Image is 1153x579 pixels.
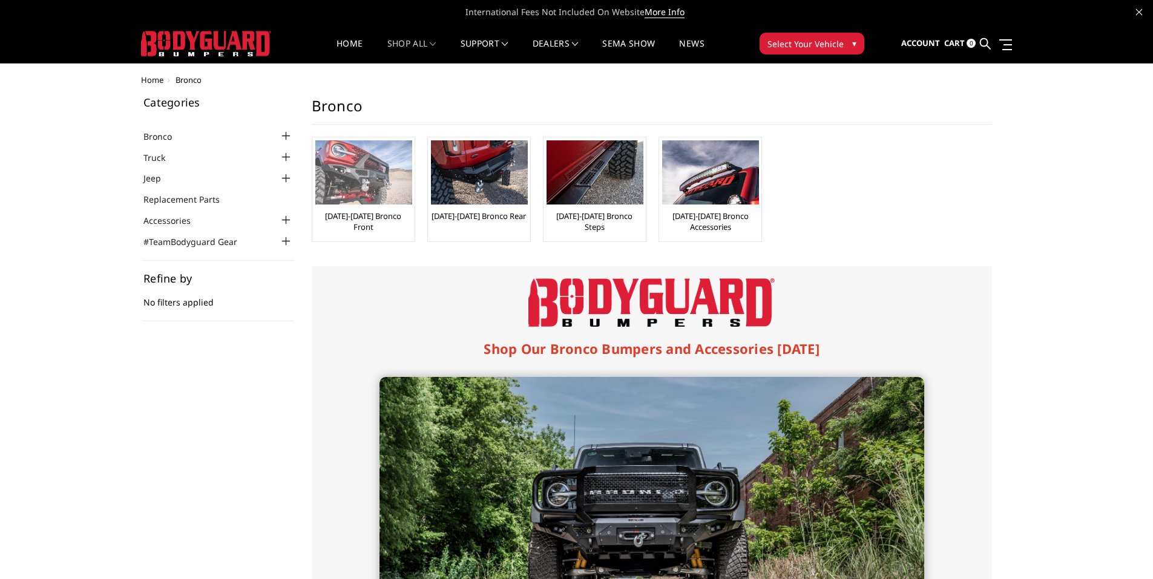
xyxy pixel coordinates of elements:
[143,214,206,227] a: Accessories
[944,27,976,60] a: Cart 0
[533,39,579,63] a: Dealers
[141,31,271,56] img: BODYGUARD BUMPERS
[852,37,856,50] span: ▾
[944,38,965,48] span: Cart
[143,273,294,321] div: No filters applied
[901,27,940,60] a: Account
[901,38,940,48] span: Account
[967,39,976,48] span: 0
[432,211,526,221] a: [DATE]-[DATE] Bronco Rear
[143,193,235,206] a: Replacement Parts
[315,211,412,232] a: [DATE]-[DATE] Bronco Front
[143,130,187,143] a: Bronco
[141,74,163,85] a: Home
[337,39,363,63] a: Home
[143,97,294,108] h5: Categories
[379,339,924,359] h1: Shop Our Bronco Bumpers and Accessories [DATE]
[176,74,202,85] span: Bronco
[767,38,844,50] span: Select Your Vehicle
[547,211,643,232] a: [DATE]-[DATE] Bronco Steps
[528,278,775,327] img: Bodyguard Bumpers Logo
[143,151,180,164] a: Truck
[387,39,436,63] a: shop all
[602,39,655,63] a: SEMA Show
[143,273,294,284] h5: Refine by
[143,172,176,185] a: Jeep
[662,211,758,232] a: [DATE]-[DATE] Bronco Accessories
[760,33,864,54] button: Select Your Vehicle
[312,97,992,125] h1: Bronco
[645,6,685,18] a: More Info
[679,39,704,63] a: News
[1092,521,1153,579] iframe: Chat Widget
[143,235,252,248] a: #TeamBodyguard Gear
[461,39,508,63] a: Support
